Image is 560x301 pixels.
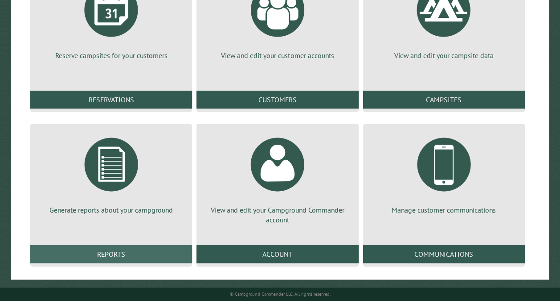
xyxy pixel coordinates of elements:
[374,50,514,60] p: View and edit your campsite data
[207,205,347,225] p: View and edit your Campground Commander account
[207,50,347,60] p: View and edit your customer accounts
[374,205,514,215] p: Manage customer communications
[230,291,331,297] small: © Campground Commander LLC. All rights reserved.
[363,91,525,109] a: Campsites
[41,50,181,60] p: Reserve campsites for your customers
[41,131,181,215] a: Generate reports about your campground
[363,245,525,263] a: Communications
[30,91,192,109] a: Reservations
[196,91,358,109] a: Customers
[374,131,514,215] a: Manage customer communications
[207,131,347,225] a: View and edit your Campground Commander account
[41,205,181,215] p: Generate reports about your campground
[196,245,358,263] a: Account
[30,245,192,263] a: Reports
